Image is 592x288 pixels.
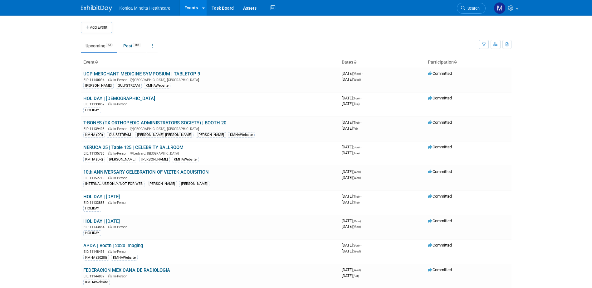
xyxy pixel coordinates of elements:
[342,145,361,149] span: [DATE]
[353,201,360,204] span: (Thu)
[428,218,452,223] span: Committed
[362,71,363,76] span: -
[113,225,129,229] span: In-Person
[342,96,361,100] span: [DATE]
[113,250,129,254] span: In-Person
[428,96,452,100] span: Committed
[113,151,129,156] span: In-Person
[83,243,143,248] a: APDA | Booth | 2020 Imaging
[120,6,170,11] span: Konica Minolta Healthcare
[353,121,360,124] span: (Thu)
[353,102,360,106] span: (Tue)
[428,194,452,199] span: Committed
[113,102,129,106] span: In-Person
[353,244,360,247] span: (Sun)
[353,225,361,228] span: (Mon)
[111,255,138,261] div: KMHAWebsite
[108,176,112,179] img: In-Person Event
[83,230,101,236] div: HOLIDAY
[113,127,129,131] span: In-Person
[83,218,120,224] a: HOLIDAY | [DATE]
[353,72,361,75] span: (Mon)
[228,132,255,138] div: KMHAWebsite
[95,60,98,65] a: Sort by Event Name
[84,176,107,180] span: EID: 11152719
[196,132,226,138] div: [PERSON_NAME]
[116,83,142,89] div: GULFSTREAM
[353,170,361,174] span: (Wed)
[108,78,112,81] img: In-Person Event
[81,22,112,33] button: Add Event
[353,78,361,81] span: (Wed)
[84,201,107,204] span: EID: 11133853
[84,250,107,253] span: EID: 11148493
[83,280,110,285] div: KMHAWebsite
[353,195,360,198] span: (Thu)
[83,132,105,138] div: KMHA (DR)
[108,127,112,130] img: In-Person Event
[83,267,170,273] a: FEDERACION MEXICANA DE RADIOLOGIA
[428,145,452,149] span: Committed
[83,181,144,187] div: INTERNAL USE ONLY/NOT FOR WEB
[83,126,337,131] div: [GEOGRAPHIC_DATA], [GEOGRAPHIC_DATA]
[107,157,137,162] div: [PERSON_NAME]
[108,201,112,204] img: In-Person Event
[108,102,112,105] img: In-Person Event
[119,40,146,52] a: Past164
[133,43,141,47] span: 164
[342,169,363,174] span: [DATE]
[83,145,183,150] a: NERUCA 25 | Table 125 | CELEBRITY BALLROOM
[360,145,361,149] span: -
[83,108,101,113] div: HOLIDAY
[353,60,356,65] a: Sort by Start Date
[108,274,112,277] img: In-Person Event
[353,97,360,100] span: (Tue)
[83,71,200,77] a: UCP MERCHANT MEDICINE SYMPOSIUM | TABLETOP 9
[362,267,363,272] span: -
[108,225,112,228] img: In-Person Event
[84,225,107,229] span: EID: 11133854
[353,151,360,155] span: (Tue)
[84,78,107,82] span: EID: 11140094
[360,243,361,247] span: -
[465,6,480,11] span: Search
[342,151,360,155] span: [DATE]
[342,71,363,76] span: [DATE]
[342,224,361,229] span: [DATE]
[106,43,113,47] span: 42
[84,275,107,278] span: EID: 11144807
[172,157,198,162] div: KMHAWebsite
[135,132,193,138] div: [PERSON_NAME]' [PERSON_NAME]
[353,146,360,149] span: (Sun)
[428,243,452,247] span: Committed
[428,120,452,125] span: Committed
[353,127,358,130] span: (Fri)
[83,206,101,211] div: HOLIDAY
[139,157,170,162] div: [PERSON_NAME]
[360,194,361,199] span: -
[457,3,486,14] a: Search
[362,169,363,174] span: -
[342,218,363,223] span: [DATE]
[342,273,359,278] span: [DATE]
[425,57,511,68] th: Participation
[342,126,358,131] span: [DATE]
[454,60,457,65] a: Sort by Participation Type
[84,127,107,131] span: EID: 11139403
[339,57,425,68] th: Dates
[83,120,226,126] a: T-BONES (TX ORTHOPEDIC ADMINISTRATORS SOCIETY) | BOOTH 20
[342,194,361,199] span: [DATE]
[83,151,337,156] div: Ledyard, [GEOGRAPHIC_DATA]
[360,120,361,125] span: -
[342,249,361,253] span: [DATE]
[353,176,361,180] span: (Wed)
[81,57,339,68] th: Event
[494,2,506,14] img: Marketing Team
[113,176,129,180] span: In-Person
[179,181,209,187] div: [PERSON_NAME]
[342,267,363,272] span: [DATE]
[428,169,452,174] span: Committed
[342,77,361,82] span: [DATE]
[83,169,209,175] a: 10th ANNIVERSARY CELEBRATION OF VIZTEK ACQUISITION
[84,152,107,155] span: EID: 11135786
